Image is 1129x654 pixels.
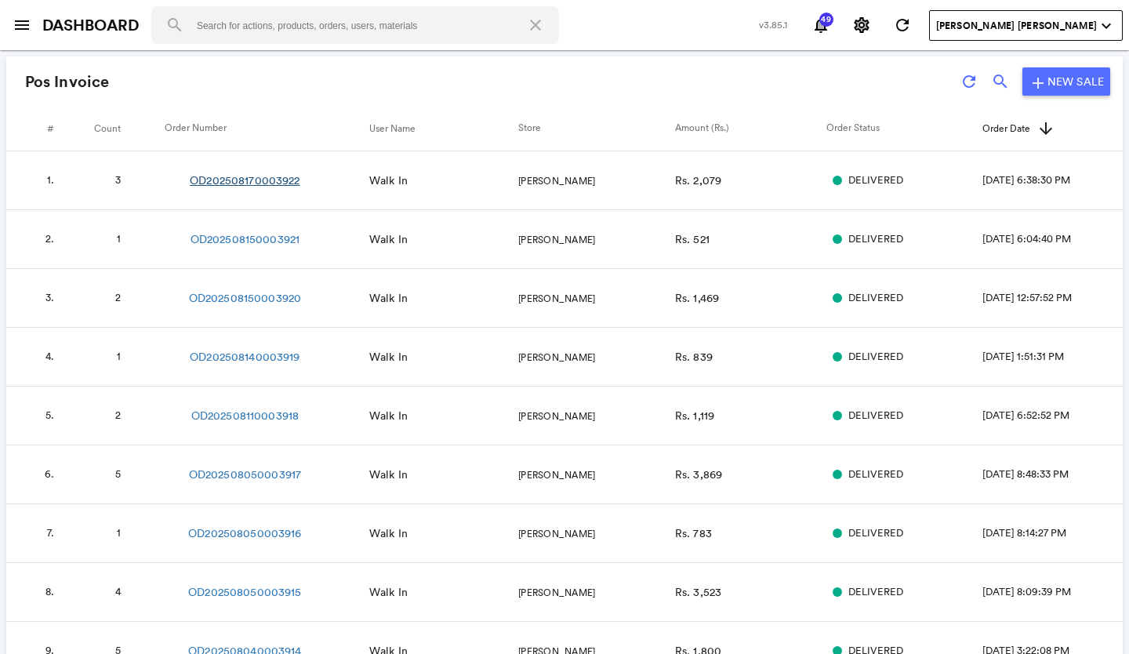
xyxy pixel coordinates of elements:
[517,6,554,44] button: Clear
[675,526,712,540] span: Rs. 783
[6,445,73,504] td: 6.
[819,16,834,24] span: 49
[115,173,121,187] span: 3
[518,174,595,187] span: [PERSON_NAME]
[982,504,1123,563] td: [DATE] 8:14:27 PM
[13,16,31,35] md-icon: menu
[115,585,121,598] span: 4
[73,107,165,151] th: Count
[369,526,408,540] span: Walk In
[982,445,1123,504] td: [DATE] 8:48:33 PM
[518,233,595,246] span: [PERSON_NAME]
[1097,16,1116,35] md-icon: expand_more
[6,504,73,563] td: 7.
[991,72,1010,91] md-icon: search
[982,328,1123,387] td: [DATE] 1:51:31 PM
[369,173,408,187] span: Walk In
[848,585,903,600] span: DELIVERED
[960,72,978,91] md-icon: refresh
[929,10,1123,41] button: User
[1029,74,1047,93] md-icon: add
[6,563,73,622] td: 8.
[848,409,903,423] span: DELIVERED
[893,16,912,35] md-icon: refresh
[936,19,1097,33] span: [PERSON_NAME] [PERSON_NAME]
[982,151,1123,210] td: [DATE] 6:38:30 PM
[115,291,121,304] span: 2
[848,173,903,188] span: DELIVERED
[759,18,788,31] span: v3.85.1
[165,107,369,151] th: Order Number
[6,387,73,445] td: 5.
[117,350,121,363] span: 1
[6,269,73,328] td: 3.
[369,467,408,481] span: Walk In
[190,173,299,188] a: OD202508170003922
[846,9,877,41] button: Settings
[953,66,985,97] button: refresh
[369,291,408,305] span: Walk In
[369,350,408,364] span: Walk In
[369,409,408,423] span: Walk In
[188,525,301,541] a: OD202508050003916
[982,387,1123,445] td: [DATE] 6:52:52 PM
[518,107,675,151] th: Store
[191,408,299,423] a: OD202508110003918
[518,409,595,423] span: [PERSON_NAME]
[1022,67,1110,96] a: addNew Sale
[675,585,721,599] span: Rs. 3,523
[675,173,721,187] span: Rs. 2,079
[518,527,595,540] span: [PERSON_NAME]
[189,467,301,482] a: OD202508050003917
[982,563,1123,622] td: [DATE] 8:09:39 PM
[6,151,73,210] td: 1.
[675,409,714,423] span: Rs. 1,119
[151,6,559,44] input: Search for actions, products, orders, users, materials
[115,409,121,422] span: 2
[188,584,301,600] a: OD202508050003915
[985,66,1016,97] button: search
[117,526,121,540] span: 1
[982,269,1123,328] td: [DATE] 12:57:52 PM
[811,16,830,35] md-icon: notifications
[805,9,837,41] button: Notifications
[42,14,139,37] a: DASHBOARD
[826,107,982,151] th: Order Status
[156,6,194,44] button: Search
[165,16,184,35] md-icon: search
[1036,119,1055,138] md-icon: arrow-up.svg
[25,73,109,90] h4: Pos Invoice
[518,468,595,481] span: [PERSON_NAME]
[848,526,903,541] span: DELIVERED
[982,210,1123,269] td: [DATE] 6:04:40 PM
[190,349,299,365] a: OD202508140003919
[675,291,719,305] span: Rs. 1,469
[675,107,826,151] th: Amount (Rs.)
[675,467,722,481] span: Rs. 3,869
[852,16,871,35] md-icon: settings
[189,290,301,306] a: OD202508150003920
[848,232,903,247] span: DELIVERED
[848,291,903,306] span: DELIVERED
[6,210,73,269] td: 2.
[369,232,408,246] span: Walk In
[675,350,713,364] span: Rs. 839
[848,350,903,365] span: DELIVERED
[1047,74,1104,89] span: New Sale
[848,467,903,482] span: DELIVERED
[526,16,545,35] md-icon: close
[675,232,710,246] span: Rs. 521
[518,351,595,364] span: [PERSON_NAME]
[369,122,416,135] span: User Name
[518,292,595,305] span: [PERSON_NAME]
[6,9,38,41] button: open sidebar
[117,232,121,245] span: 1
[982,122,1030,135] span: Order Date
[115,467,121,481] span: 5
[518,586,595,599] span: [PERSON_NAME]
[191,231,299,247] a: OD202508150003921
[369,585,408,599] span: Walk In
[6,328,73,387] td: 4.
[6,107,73,151] th: #
[887,9,918,41] button: Refresh State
